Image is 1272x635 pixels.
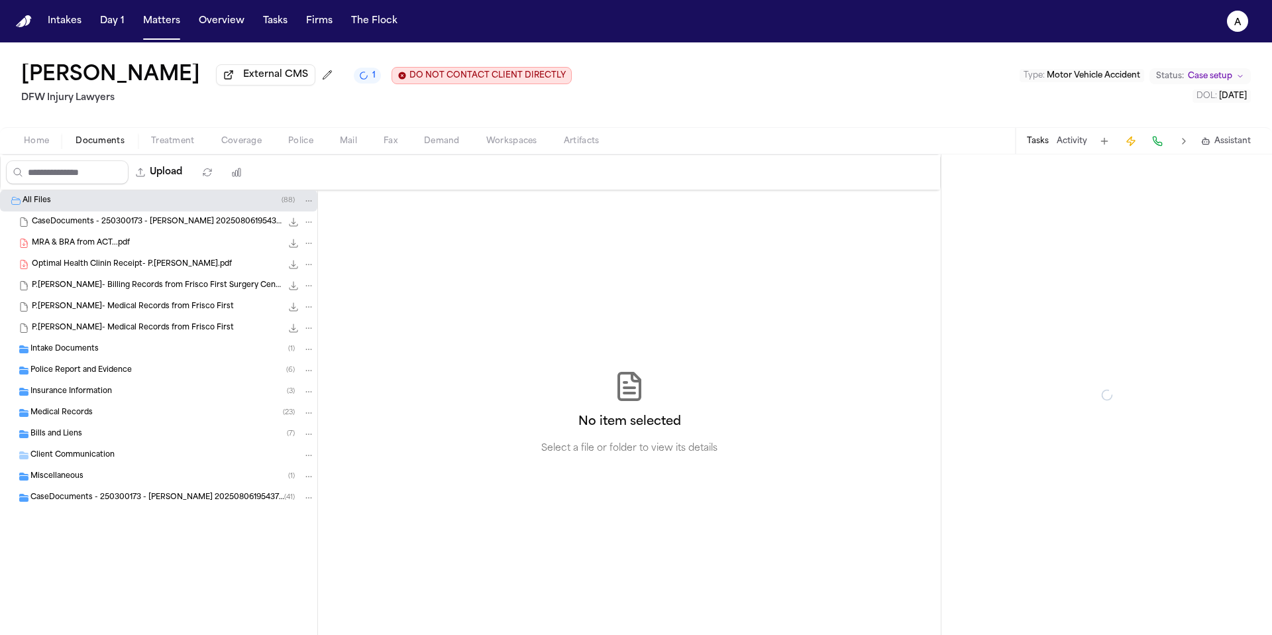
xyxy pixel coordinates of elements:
[32,259,232,270] span: Optimal Health Clinin Receipt- P.[PERSON_NAME].pdf
[216,64,315,86] button: External CMS
[95,9,130,33] button: Day 1
[21,90,572,106] h2: DFW Injury Lawyers
[287,300,300,314] button: Download P.Sam- Medical Records from Frisco First
[23,196,51,207] span: All Files
[6,160,129,184] input: Search files
[1192,89,1251,103] button: Edit DOL: 2025-03-12
[1149,68,1251,84] button: Change status from Case setup
[32,280,282,292] span: P.[PERSON_NAME]- Billing Records from Frisco First Surgery Center
[21,64,200,87] button: Edit matter name
[1188,71,1232,82] span: Case setup
[578,413,681,432] h2: No item selected
[21,64,200,87] h1: [PERSON_NAME]
[1196,92,1217,100] span: DOL :
[287,279,300,292] button: Download P.Sam- Billing Records from Frisco First Surgery Center
[486,136,537,146] span: Workspaces
[287,215,300,229] button: Download CaseDocuments - 250300173 - Sam v. Francisca 20250806195437.zip
[32,217,282,228] span: CaseDocuments - 250300173 - [PERSON_NAME] 20250806195437.zip
[16,15,32,28] a: Home
[1024,72,1045,80] span: Type :
[283,409,295,416] span: ( 23 )
[287,237,300,250] button: Download MRA & BRA from ACT...pdf
[1027,136,1049,146] button: Tasks
[30,408,93,419] span: Medical Records
[288,473,295,480] span: ( 1 )
[30,386,112,398] span: Insurance Information
[1020,69,1144,82] button: Edit Type: Motor Vehicle Accident
[30,471,83,483] span: Miscellaneous
[32,323,234,334] span: P.[PERSON_NAME]- Medical Records from Frisco First
[284,494,295,501] span: ( 41 )
[1219,92,1247,100] span: [DATE]
[151,136,195,146] span: Treatment
[30,365,132,376] span: Police Report and Evidence
[138,9,185,33] button: Matters
[541,442,717,455] p: Select a file or folder to view its details
[42,9,87,33] button: Intakes
[24,136,49,146] span: Home
[287,258,300,271] button: Download Optimal Health Clinin Receipt- P.Sam.pdf
[286,367,295,374] span: ( 6 )
[372,70,376,81] span: 1
[287,430,295,437] span: ( 7 )
[282,197,295,204] span: ( 88 )
[32,238,130,249] span: MRA & BRA from ACT...pdf
[287,388,295,395] span: ( 3 )
[564,136,600,146] span: Artifacts
[1201,136,1251,146] button: Assistant
[32,302,234,313] span: P.[PERSON_NAME]- Medical Records from Frisco First
[30,344,99,355] span: Intake Documents
[424,136,460,146] span: Demand
[221,136,262,146] span: Coverage
[340,136,357,146] span: Mail
[301,9,338,33] button: Firms
[30,429,82,440] span: Bills and Liens
[30,450,115,461] span: Client Communication
[288,136,313,146] span: Police
[1214,136,1251,146] span: Assistant
[346,9,403,33] button: The Flock
[287,321,300,335] button: Download P.Sam- Medical Records from Frisco First
[129,160,190,184] button: Upload
[243,68,308,82] span: External CMS
[1047,72,1140,80] span: Motor Vehicle Accident
[354,68,381,84] button: 1 active task
[16,15,32,28] img: Finch Logo
[1148,132,1167,150] button: Make a Call
[1156,71,1184,82] span: Status:
[409,70,566,81] span: DO NOT CONTACT CLIENT DIRECTLY
[1095,132,1114,150] button: Add Task
[392,67,572,84] button: Edit client contact restriction
[76,136,125,146] span: Documents
[1122,132,1140,150] button: Create Immediate Task
[258,9,293,33] button: Tasks
[1057,136,1087,146] button: Activity
[30,492,284,504] span: CaseDocuments - 250300173 - [PERSON_NAME] 20250806195437 (unzipped)
[193,9,250,33] button: Overview
[384,136,397,146] span: Fax
[288,345,295,353] span: ( 1 )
